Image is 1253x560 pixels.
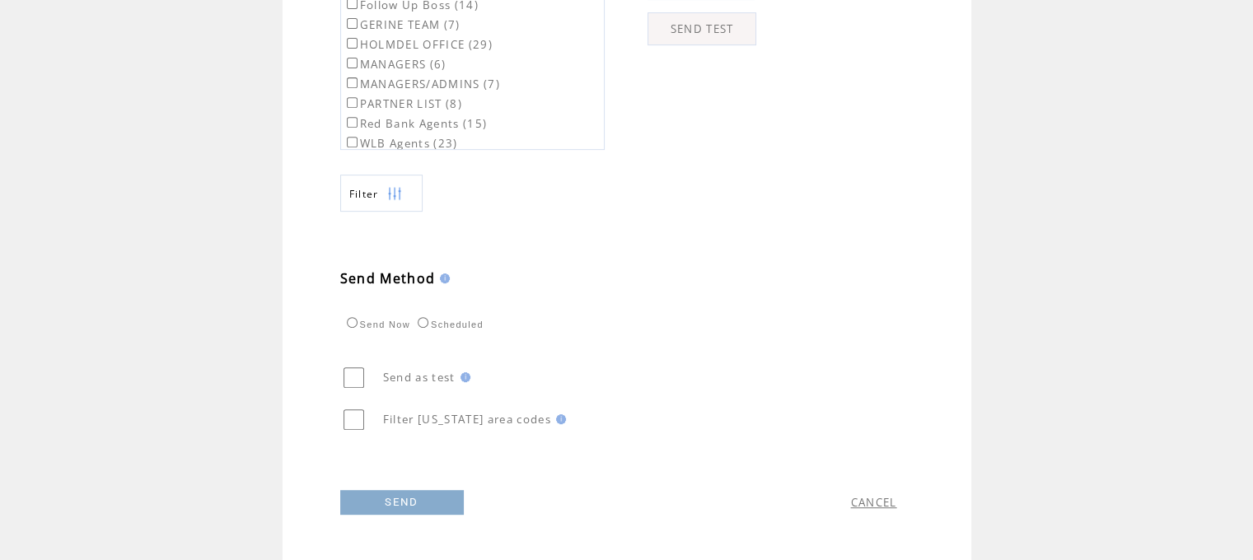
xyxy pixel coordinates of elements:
[347,117,358,128] input: Red Bank Agents (15)
[340,269,436,287] span: Send Method
[551,414,566,424] img: help.gif
[648,12,756,45] a: SEND TEST
[344,116,488,131] label: Red Bank Agents (15)
[340,175,423,212] a: Filter
[344,77,500,91] label: MANAGERS/ADMINS (7)
[435,273,450,283] img: help.gif
[344,17,461,32] label: GERINE TEAM (7)
[349,187,379,201] span: Show filters
[344,96,462,111] label: PARTNER LIST (8)
[340,490,464,515] a: SEND
[344,37,493,52] label: HOLMDEL OFFICE (29)
[418,317,428,328] input: Scheduled
[347,18,358,29] input: GERINE TEAM (7)
[344,136,458,151] label: WLB Agents (23)
[414,320,484,329] label: Scheduled
[347,77,358,88] input: MANAGERS/ADMINS (7)
[347,38,358,49] input: HOLMDEL OFFICE (29)
[387,175,402,212] img: filters.png
[347,137,358,147] input: WLB Agents (23)
[383,370,456,385] span: Send as test
[344,57,446,72] label: MANAGERS (6)
[347,58,358,68] input: MANAGERS (6)
[347,317,358,328] input: Send Now
[343,320,410,329] label: Send Now
[456,372,470,382] img: help.gif
[347,97,358,108] input: PARTNER LIST (8)
[383,412,551,427] span: Filter [US_STATE] area codes
[851,495,897,510] a: CANCEL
